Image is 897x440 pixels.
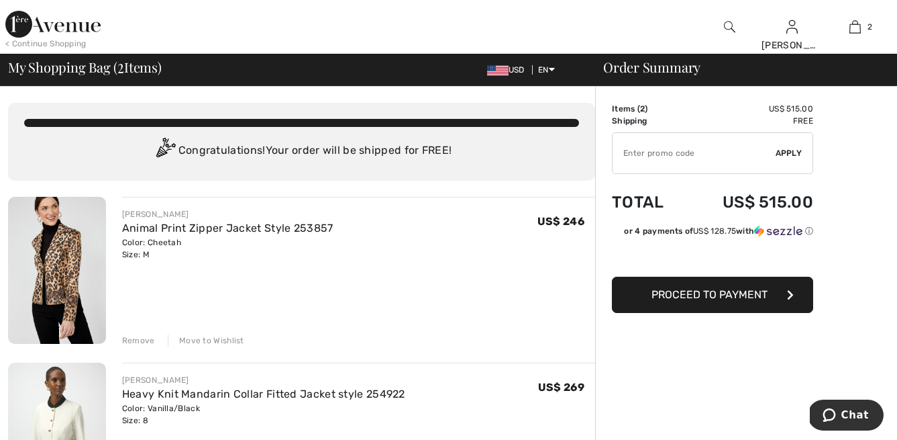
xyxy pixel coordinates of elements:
[693,226,736,236] span: US$ 128.75
[122,208,333,220] div: [PERSON_NAME]
[613,133,776,173] input: Promo code
[152,138,178,165] img: Congratulation2.svg
[612,242,813,272] iframe: PayPal-paypal
[754,225,802,237] img: Sezzle
[685,115,813,127] td: Free
[122,374,405,386] div: [PERSON_NAME]
[487,65,509,76] img: US Dollar
[538,381,584,394] span: US$ 269
[761,38,823,52] div: [PERSON_NAME]
[117,57,124,75] span: 2
[849,19,861,35] img: My Bag
[612,103,685,115] td: Items ( )
[786,19,798,35] img: My Info
[168,335,244,347] div: Move to Wishlist
[685,179,813,225] td: US$ 515.00
[867,21,872,33] span: 2
[122,402,405,427] div: Color: Vanilla/Black Size: 8
[24,138,579,165] div: Congratulations! Your order will be shipped for FREE!
[487,65,530,75] span: USD
[810,400,884,433] iframe: Opens a widget where you can chat to one of our agents
[624,225,813,237] div: or 4 payments of with
[724,19,735,35] img: search the website
[612,115,685,127] td: Shipping
[5,38,87,50] div: < Continue Shopping
[122,388,405,400] a: Heavy Knit Mandarin Collar Fitted Jacket style 254922
[685,103,813,115] td: US$ 515.00
[538,65,555,75] span: EN
[122,236,333,261] div: Color: Cheetah Size: M
[824,19,886,35] a: 2
[651,288,768,301] span: Proceed to Payment
[612,277,813,313] button: Proceed to Payment
[8,60,162,74] span: My Shopping Bag ( Items)
[786,20,798,33] a: Sign In
[776,147,802,159] span: Apply
[612,225,813,242] div: or 4 payments ofUS$ 128.75withSezzle Click to learn more about Sezzle
[122,335,155,347] div: Remove
[122,222,333,234] a: Animal Print Zipper Jacket Style 253857
[8,197,106,344] img: Animal Print Zipper Jacket Style 253857
[537,215,584,228] span: US$ 246
[640,104,645,114] span: 2
[612,179,685,225] td: Total
[5,11,101,38] img: 1ère Avenue
[587,60,889,74] div: Order Summary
